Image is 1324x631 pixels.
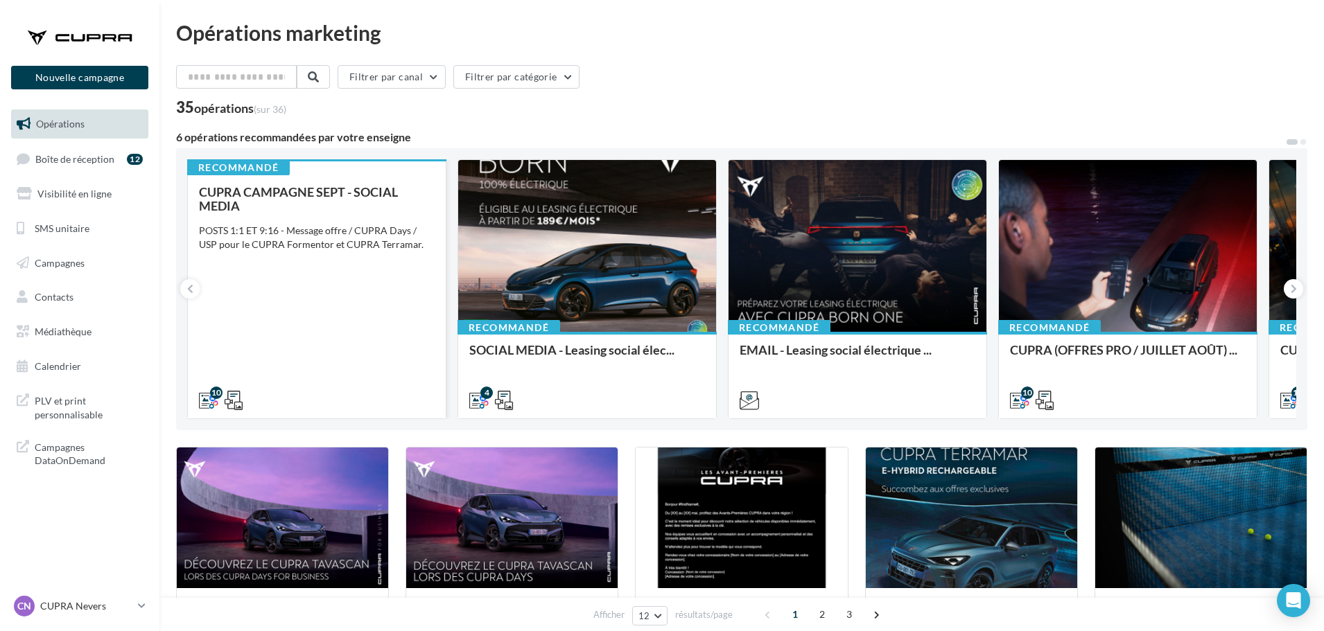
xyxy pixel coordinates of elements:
a: PLV et print personnalisable [8,386,151,427]
p: CUPRA Nevers [40,599,132,613]
span: Médiathèque [35,326,92,337]
span: Campagnes [35,256,85,268]
a: Visibilité en ligne [8,179,151,208]
span: 2 [811,603,833,625]
div: 4 [480,386,493,399]
button: Filtrer par catégorie [453,65,580,89]
a: Médiathèque [8,317,151,346]
a: Calendrier [8,352,151,381]
div: Open Intercom Messenger [1277,584,1310,617]
div: 10 [1021,386,1034,399]
div: 11 [1291,386,1304,399]
div: Opérations marketing [176,22,1307,43]
button: Filtrer par canal [338,65,446,89]
span: Boîte de réception [35,152,114,164]
div: Recommandé [187,160,290,175]
div: Recommandé [998,320,1101,335]
button: 12 [632,606,668,625]
span: Calendrier [35,360,81,372]
div: 35 [176,100,286,115]
span: EMAIL - Leasing social électrique ... [740,342,932,357]
div: opérations [194,102,286,114]
span: Afficher [593,608,625,621]
span: SMS unitaire [35,222,89,234]
button: Nouvelle campagne [11,66,148,89]
span: 12 [638,610,650,621]
span: Campagnes DataOnDemand [35,438,143,468]
a: Opérations [8,109,151,139]
a: Boîte de réception12 [8,144,151,174]
a: CN CUPRA Nevers [11,593,148,619]
a: Contacts [8,283,151,312]
span: CUPRA CAMPAGNE SEPT - SOCIAL MEDIA [199,184,398,213]
div: Recommandé [458,320,560,335]
span: 3 [838,603,860,625]
a: Campagnes [8,249,151,278]
div: 6 opérations recommandées par votre enseigne [176,132,1285,143]
span: CUPRA (OFFRES PRO / JUILLET AOÛT) ... [1010,342,1237,357]
span: PLV et print personnalisable [35,391,143,421]
a: SMS unitaire [8,214,151,243]
span: Contacts [35,291,73,303]
span: résultats/page [675,608,733,621]
div: 12 [127,154,143,165]
span: Opérations [36,118,85,130]
span: SOCIAL MEDIA - Leasing social élec... [469,342,674,357]
span: Visibilité en ligne [37,188,112,199]
a: Campagnes DataOnDemand [8,432,151,473]
div: Recommandé [728,320,830,335]
span: 1 [784,603,806,625]
span: (sur 36) [254,103,286,115]
div: 10 [210,386,223,399]
div: POSTS 1:1 ET 9:16 - Message offre / CUPRA Days / USP pour le CUPRA Formentor et CUPRA Terramar. [199,224,435,251]
span: CN [17,599,31,613]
